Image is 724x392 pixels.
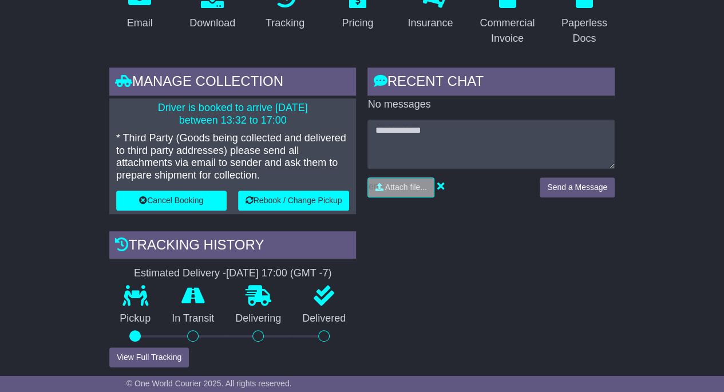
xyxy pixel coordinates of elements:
[561,15,607,46] div: Paperless Docs
[109,68,357,98] div: Manage collection
[116,102,350,126] p: Driver is booked to arrive [DATE] between 13:32 to 17:00
[116,132,350,181] p: * Third Party (Goods being collected and delivered to third party addresses) please send all atta...
[367,98,615,111] p: No messages
[540,177,615,197] button: Send a Message
[126,379,292,388] span: © One World Courier 2025. All rights reserved.
[161,312,225,325] p: In Transit
[266,15,304,31] div: Tracking
[109,347,189,367] button: View Full Tracking
[109,312,161,325] p: Pickup
[189,15,235,31] div: Download
[342,15,373,31] div: Pricing
[226,267,331,280] div: [DATE] 17:00 (GMT -7)
[292,312,357,325] p: Delivered
[367,68,615,98] div: RECENT CHAT
[225,312,292,325] p: Delivering
[408,15,453,31] div: Insurance
[238,191,350,211] button: Rebook / Change Pickup
[127,15,153,31] div: Email
[480,15,535,46] div: Commercial Invoice
[109,231,357,262] div: Tracking history
[116,191,227,211] button: Cancel Booking
[109,267,357,280] div: Estimated Delivery -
